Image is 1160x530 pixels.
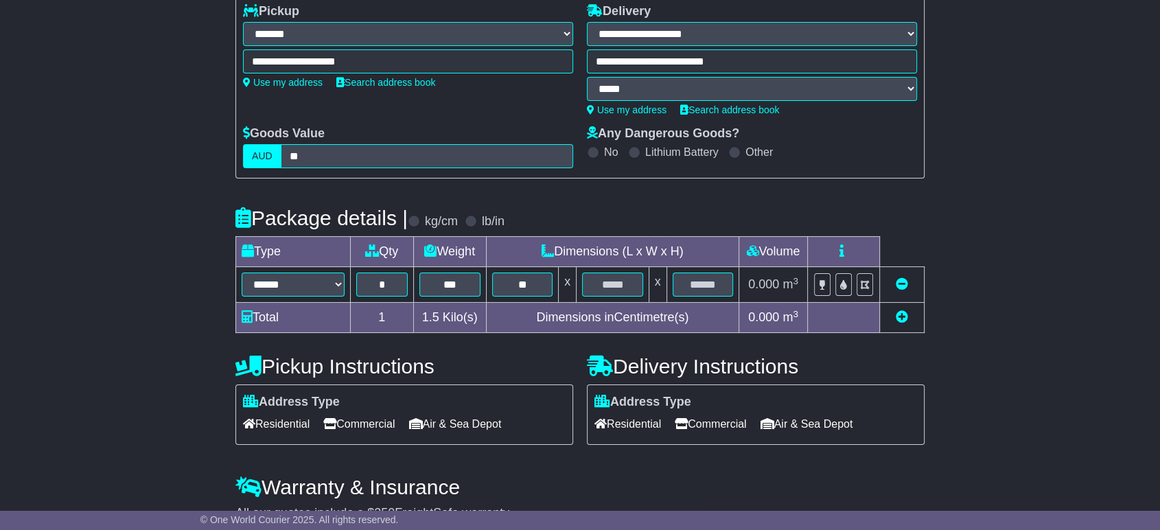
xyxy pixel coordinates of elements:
[587,355,925,378] h4: Delivery Instructions
[587,4,651,19] label: Delivery
[243,126,325,141] label: Goods Value
[675,413,746,435] span: Commercial
[680,104,779,115] a: Search address book
[235,355,573,378] h4: Pickup Instructions
[243,144,281,168] label: AUD
[235,476,925,498] h4: Warranty & Insurance
[351,303,414,333] td: 1
[243,4,299,19] label: Pickup
[645,146,719,159] label: Lithium Battery
[236,237,351,267] td: Type
[896,310,908,324] a: Add new item
[587,104,666,115] a: Use my address
[604,146,618,159] label: No
[594,413,661,435] span: Residential
[748,277,779,291] span: 0.000
[486,303,739,333] td: Dimensions in Centimetre(s)
[486,237,739,267] td: Dimensions (L x W x H)
[587,126,739,141] label: Any Dangerous Goods?
[413,237,486,267] td: Weight
[422,310,439,324] span: 1.5
[336,77,435,88] a: Search address book
[782,310,798,324] span: m
[793,276,798,286] sup: 3
[243,77,323,88] a: Use my address
[782,277,798,291] span: m
[323,413,395,435] span: Commercial
[559,267,577,303] td: x
[793,309,798,319] sup: 3
[896,277,908,291] a: Remove this item
[200,514,399,525] span: © One World Courier 2025. All rights reserved.
[235,207,408,229] h4: Package details |
[413,303,486,333] td: Kilo(s)
[243,395,340,410] label: Address Type
[374,506,395,520] span: 250
[649,267,666,303] td: x
[482,214,504,229] label: lb/in
[594,395,691,410] label: Address Type
[351,237,414,267] td: Qty
[739,237,807,267] td: Volume
[761,413,853,435] span: Air & Sea Depot
[748,310,779,324] span: 0.000
[425,214,458,229] label: kg/cm
[236,303,351,333] td: Total
[235,506,925,521] div: All our quotes include a $ FreightSafe warranty.
[409,413,502,435] span: Air & Sea Depot
[243,413,310,435] span: Residential
[745,146,773,159] label: Other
